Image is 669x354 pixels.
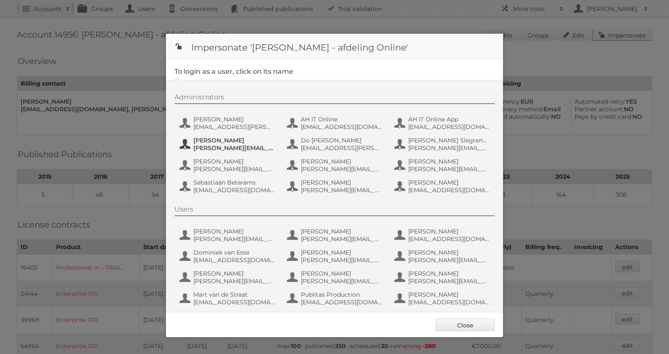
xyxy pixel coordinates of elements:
button: [PERSON_NAME] [EMAIL_ADDRESS][PERSON_NAME][DOMAIN_NAME] [179,115,278,131]
button: [PERSON_NAME] [PERSON_NAME][EMAIL_ADDRESS][PERSON_NAME][DOMAIN_NAME] [393,157,492,174]
span: [PERSON_NAME][EMAIL_ADDRESS][PERSON_NAME][DOMAIN_NAME] [301,277,383,285]
span: [PERSON_NAME][EMAIL_ADDRESS][DOMAIN_NAME] [301,235,383,243]
span: [PERSON_NAME] [408,228,490,235]
button: Do [PERSON_NAME] [EMAIL_ADDRESS][PERSON_NAME][DOMAIN_NAME] [286,136,385,153]
button: [PERSON_NAME] [PERSON_NAME][EMAIL_ADDRESS][DOMAIN_NAME] [179,136,278,153]
span: [PERSON_NAME] [408,249,490,256]
button: [PERSON_NAME] [PERSON_NAME][EMAIL_ADDRESS][PERSON_NAME][DOMAIN_NAME] [286,178,385,195]
span: [EMAIL_ADDRESS][PERSON_NAME][DOMAIN_NAME] [193,123,275,131]
a: Close [436,319,495,331]
legend: To login as a user, click on its name [174,67,293,75]
button: [PERSON_NAME] [PERSON_NAME][EMAIL_ADDRESS][DOMAIN_NAME] [286,227,385,244]
span: Dominiek van Esse [193,249,275,256]
button: [PERSON_NAME] Slegtenhorst [PERSON_NAME][EMAIL_ADDRESS][DOMAIN_NAME] [393,136,492,153]
span: [EMAIL_ADDRESS][DOMAIN_NAME] [408,123,490,131]
h1: Impersonate '[PERSON_NAME] - afdeling Online' [166,34,503,59]
span: [EMAIL_ADDRESS][DOMAIN_NAME] [301,298,383,306]
span: [EMAIL_ADDRESS][PERSON_NAME][DOMAIN_NAME] [301,144,383,152]
span: [PERSON_NAME] [193,115,275,123]
span: [PERSON_NAME][EMAIL_ADDRESS][DOMAIN_NAME] [193,165,275,173]
span: Mart van de Straat [193,291,275,298]
span: [PERSON_NAME][EMAIL_ADDRESS][DOMAIN_NAME] [193,144,275,152]
span: [PERSON_NAME] [301,249,383,256]
button: Publitas Production [EMAIL_ADDRESS][DOMAIN_NAME] [286,290,385,307]
button: [PERSON_NAME] [PERSON_NAME][EMAIL_ADDRESS][DOMAIN_NAME] [286,248,385,265]
span: [PERSON_NAME] [408,158,490,165]
span: [PERSON_NAME] [408,270,490,277]
span: [PERSON_NAME] Slegtenhorst [408,137,490,144]
span: [PERSON_NAME][EMAIL_ADDRESS][DOMAIN_NAME] [301,165,383,173]
span: AH IT Online [301,115,383,123]
span: [PERSON_NAME][EMAIL_ADDRESS][PERSON_NAME][DOMAIN_NAME] [193,235,275,243]
span: Do [PERSON_NAME] [301,137,383,144]
span: AH IT Online App [408,115,490,123]
button: Sebastiaan Beterams [EMAIL_ADDRESS][DOMAIN_NAME] [179,178,278,195]
span: Sebastiaan Beterams [193,179,275,186]
span: [EMAIL_ADDRESS][DOMAIN_NAME] [193,256,275,264]
span: [PERSON_NAME][EMAIL_ADDRESS][DOMAIN_NAME] [301,256,383,264]
button: Mart van de Straat [EMAIL_ADDRESS][DOMAIN_NAME] [179,290,278,307]
span: [EMAIL_ADDRESS][DOMAIN_NAME] [193,186,275,194]
button: [PERSON_NAME] [PERSON_NAME][EMAIL_ADDRESS][PERSON_NAME][DOMAIN_NAME] [179,269,278,286]
button: [PERSON_NAME] [EMAIL_ADDRESS][DOMAIN_NAME] [179,311,278,328]
span: [PERSON_NAME] [193,137,275,144]
span: [PERSON_NAME] [408,179,490,186]
button: [PERSON_NAME] [PERSON_NAME][EMAIL_ADDRESS][PERSON_NAME][DOMAIN_NAME] [179,227,278,244]
button: [PERSON_NAME] [PERSON_NAME][EMAIL_ADDRESS][DOMAIN_NAME] [393,269,492,286]
span: [PERSON_NAME][EMAIL_ADDRESS][DOMAIN_NAME] [408,256,490,264]
button: [PERSON_NAME] [EMAIL_ADDRESS][DOMAIN_NAME] [393,178,492,195]
span: [PERSON_NAME] [193,158,275,165]
button: [PERSON_NAME] [PERSON_NAME][EMAIL_ADDRESS][PERSON_NAME][DOMAIN_NAME] [286,269,385,286]
span: [PERSON_NAME][EMAIL_ADDRESS][PERSON_NAME][DOMAIN_NAME] [408,165,490,173]
span: [PERSON_NAME][EMAIL_ADDRESS][PERSON_NAME][DOMAIN_NAME] [193,277,275,285]
button: [PERSON_NAME] [PERSON_NAME][EMAIL_ADDRESS][DOMAIN_NAME] [179,157,278,174]
span: [PERSON_NAME][EMAIL_ADDRESS][DOMAIN_NAME] [408,144,490,152]
span: [PERSON_NAME][EMAIL_ADDRESS][PERSON_NAME][DOMAIN_NAME] [301,186,383,194]
span: [PERSON_NAME] [301,228,383,235]
span: [PERSON_NAME] [301,270,383,277]
span: [PERSON_NAME] [408,291,490,298]
button: [PERSON_NAME] [EMAIL_ADDRESS][DOMAIN_NAME] [393,227,492,244]
button: [PERSON_NAME] [PERSON_NAME][EMAIL_ADDRESS][DOMAIN_NAME] [393,248,492,265]
span: [PERSON_NAME] [193,228,275,235]
span: [PERSON_NAME] [301,179,383,186]
button: [PERSON_NAME] [PERSON_NAME][EMAIL_ADDRESS][DOMAIN_NAME] [286,157,385,174]
span: [EMAIL_ADDRESS][DOMAIN_NAME] [193,298,275,306]
span: [PERSON_NAME] [301,158,383,165]
button: AH IT Online [EMAIL_ADDRESS][DOMAIN_NAME] [286,115,385,131]
div: Users [174,205,495,216]
span: [EMAIL_ADDRESS][DOMAIN_NAME] [301,123,383,131]
span: [EMAIL_ADDRESS][DOMAIN_NAME] [408,235,490,243]
button: [PERSON_NAME] [EMAIL_ADDRESS][DOMAIN_NAME] [393,290,492,307]
span: [EMAIL_ADDRESS][DOMAIN_NAME] [408,186,490,194]
div: Administrators [174,93,495,104]
button: Dominiek van Esse [EMAIL_ADDRESS][DOMAIN_NAME] [179,248,278,265]
span: [PERSON_NAME] [193,270,275,277]
span: Publitas Production [301,291,383,298]
button: AH IT Online App [EMAIL_ADDRESS][DOMAIN_NAME] [393,115,492,131]
span: [EMAIL_ADDRESS][DOMAIN_NAME] [408,298,490,306]
span: [PERSON_NAME][EMAIL_ADDRESS][DOMAIN_NAME] [408,277,490,285]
